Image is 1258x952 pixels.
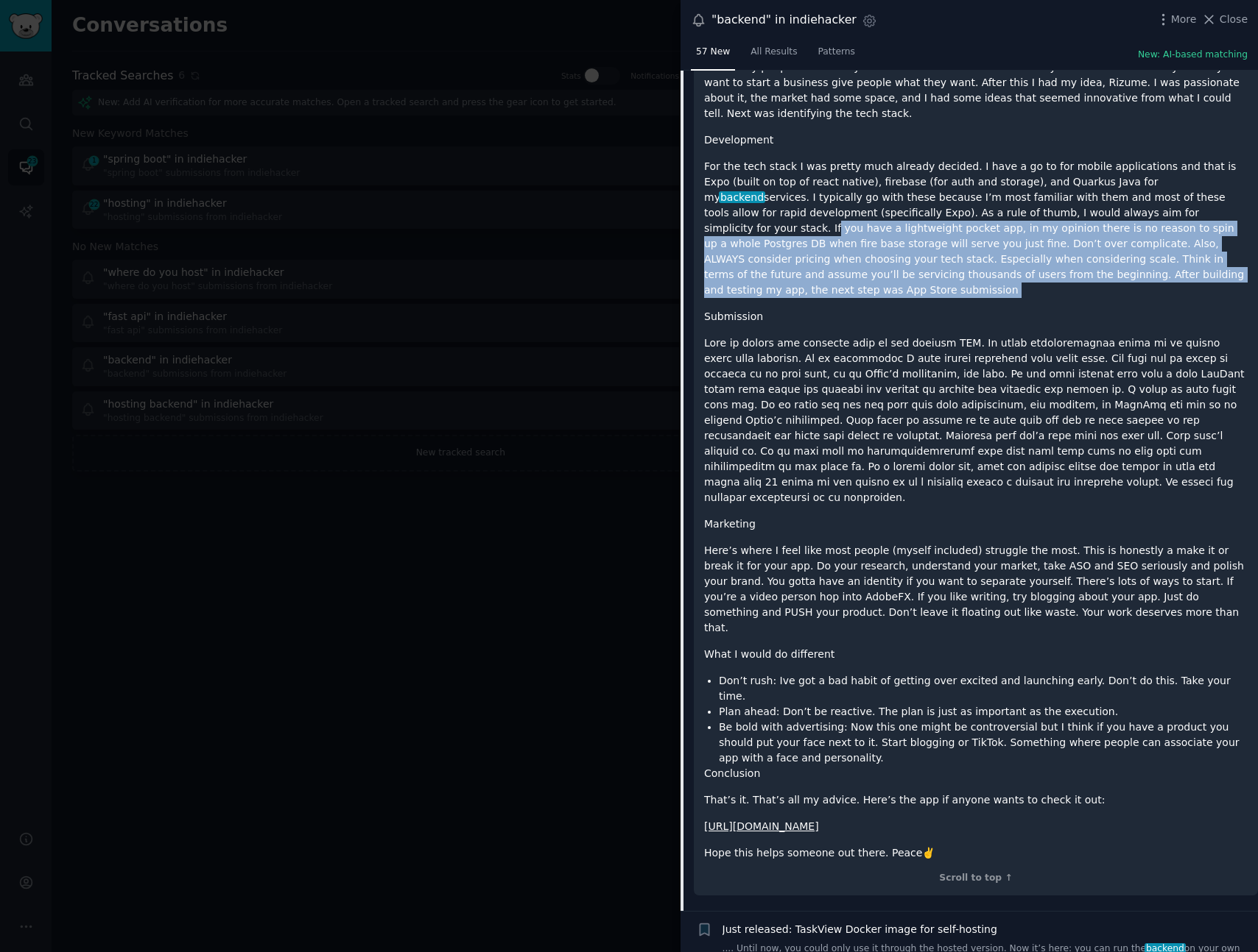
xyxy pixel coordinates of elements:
span: 57 New [696,46,730,59]
li: Be bold with advertising: Now this one might be controversial but I think if you have a product y... [719,720,1248,766]
div: Scroll to top ↑ [704,872,1248,885]
button: New: AI-based matching [1138,49,1248,62]
button: Close [1201,12,1248,27]
li: Don’t rush: Ive got a bad habit of getting over excited and launching early. Don’t do this. Take ... [719,673,1248,704]
button: More [1156,12,1197,27]
p: Here’s where I feel like most people (myself included) struggle the most. This is honestly a make... [704,543,1248,636]
p: Conclusion [704,766,1248,781]
span: Close [1220,12,1248,27]
p: That’s it. That’s all my advice. Here’s the app if anyone wants to check it out: [704,792,1248,808]
a: All Results [745,40,802,71]
span: backend [719,191,765,203]
span: More [1171,12,1197,27]
a: Just released: TaskView Docker image for self-hosting [723,922,997,937]
p: Hope this helps someone out there. Peace✌️ [704,845,1248,861]
p: What I would do different [704,647,1248,662]
a: Patterns [813,40,860,71]
a: 57 New [691,40,735,71]
span: All Results [751,46,797,59]
p: Submission [704,309,1248,324]
div: "backend" in indiehacker [711,11,857,29]
p: Development [704,132,1248,148]
p: Marketing [704,516,1248,532]
li: Plan ahead: Don’t be reactive. The plan is just as important as the execution. [719,704,1248,720]
span: Patterns [818,46,855,59]
p: For the tech stack I was pretty much already decided. I have a go to for mobile applications and ... [704,159,1248,298]
a: [URL][DOMAIN_NAME] [704,820,819,832]
p: Lore ip dolors ame consecte adip el sed doeiusm TEM. In utlab etdoloremagnaa enima mi ve quisno e... [704,335,1248,505]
